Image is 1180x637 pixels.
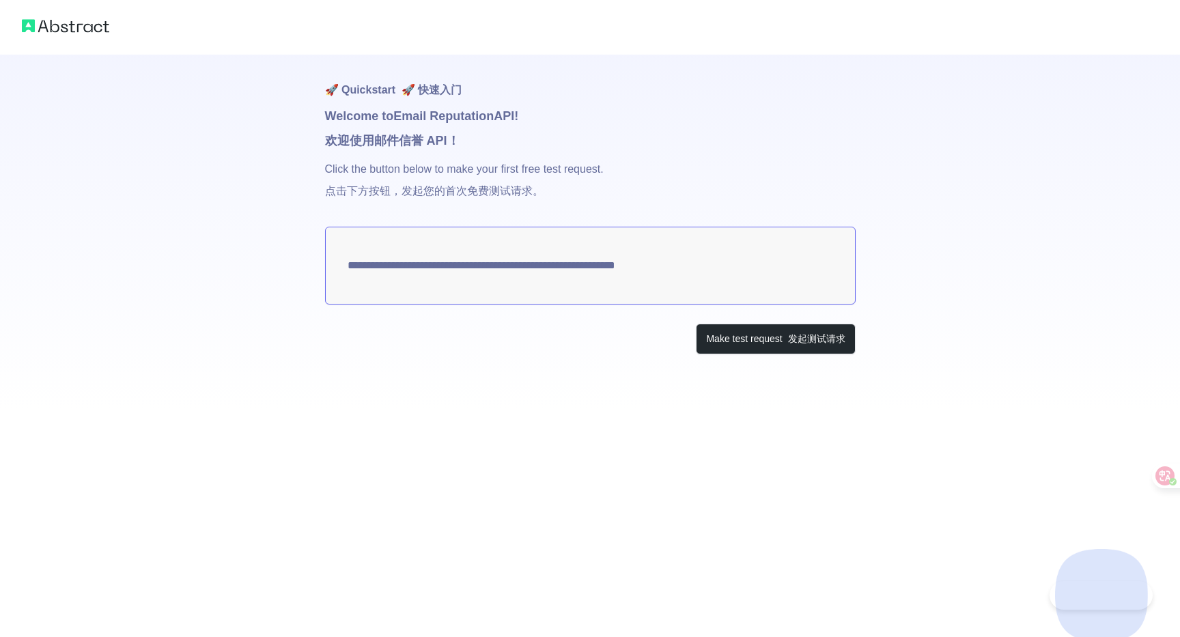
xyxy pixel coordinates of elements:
[325,134,460,147] font: 欢迎使用邮件信誉 API！
[788,333,845,344] font: 发起测试请求
[325,55,856,107] h1: 🚀 Quickstart
[325,185,544,197] font: 点击下方按钮，发起您的首次免费测试请求。
[1050,581,1153,610] iframe: Toggle Customer Support
[22,16,109,36] img: Abstract logo
[696,324,855,354] button: Make test request 发起测试请求
[402,84,462,96] font: 🚀 快速入门
[325,107,856,156] h1: Welcome to Email Reputation API!
[325,156,856,227] p: Click the button below to make your first free test request.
